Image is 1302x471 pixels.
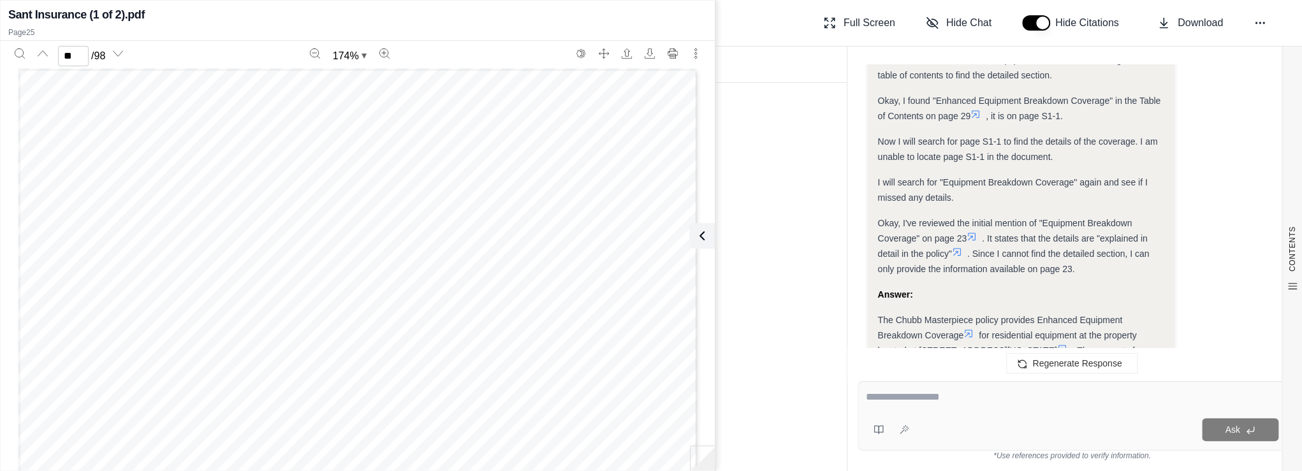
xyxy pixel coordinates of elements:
[878,233,1148,259] span: . It states that the details are "explained in detail in the policy"
[8,27,707,38] p: Page 25
[617,43,637,64] button: Open file
[818,10,900,36] button: Full Screen
[878,289,913,300] strong: Answer:
[878,315,1123,340] span: The Chubb Masterpiece policy provides Enhanced Equipment Breakdown Coverage
[328,46,372,66] button: Zoom document
[10,43,30,64] button: Search
[878,218,1132,243] span: Okay, I've reviewed the initial mention of "Equipment Breakdown Coverage" on page 23
[108,43,128,64] button: Next page
[594,43,614,64] button: Full screen
[1032,358,1122,368] span: Regenerate Response
[33,43,53,64] button: Previous page
[878,136,1158,162] span: Now I will search for page S1-1 to find the details of the coverage. I am unable to locate page S...
[878,177,1148,203] span: I will search for "Equipment Breakdown Coverage" again and see if I missed any details.
[878,330,1137,356] span: for residential equipment at the property located at [STREET_ADDRESS][US_STATE]
[878,96,1161,121] span: Okay, I found "Enhanced Equipment Breakdown Coverage" in the Table of Contents on page 29
[640,43,660,64] button: Download
[858,451,1287,461] div: *Use references provided to verify information.
[1178,15,1223,31] span: Download
[946,15,991,31] span: Hide Chat
[333,48,359,64] span: 174 %
[1006,353,1137,373] button: Regenerate Response
[1225,424,1240,435] span: Ask
[374,43,395,64] button: Zoom in
[1202,418,1278,441] button: Ask
[685,43,706,64] button: More actions
[91,48,105,64] span: / 98
[844,15,895,31] span: Full Screen
[571,43,591,64] button: Switch to the dark theme
[58,46,89,66] input: Enter a page number
[1152,10,1228,36] button: Download
[921,10,997,36] button: Hide Chat
[878,345,1135,371] span: . The amount of coverage is $100,000, with a $5,000 deductible per occurrence
[1287,226,1298,272] span: CONTENTS
[986,111,1063,121] span: , it is on page S1-1.
[1055,15,1127,31] span: Hide Citations
[8,6,145,24] h2: Sant Insurance (1 of 2).pdf
[662,43,683,64] button: Print
[878,249,1150,274] span: . Since I cannot find the detailed section, I can only provide the information available on page 23.
[305,43,325,64] button: Zoom out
